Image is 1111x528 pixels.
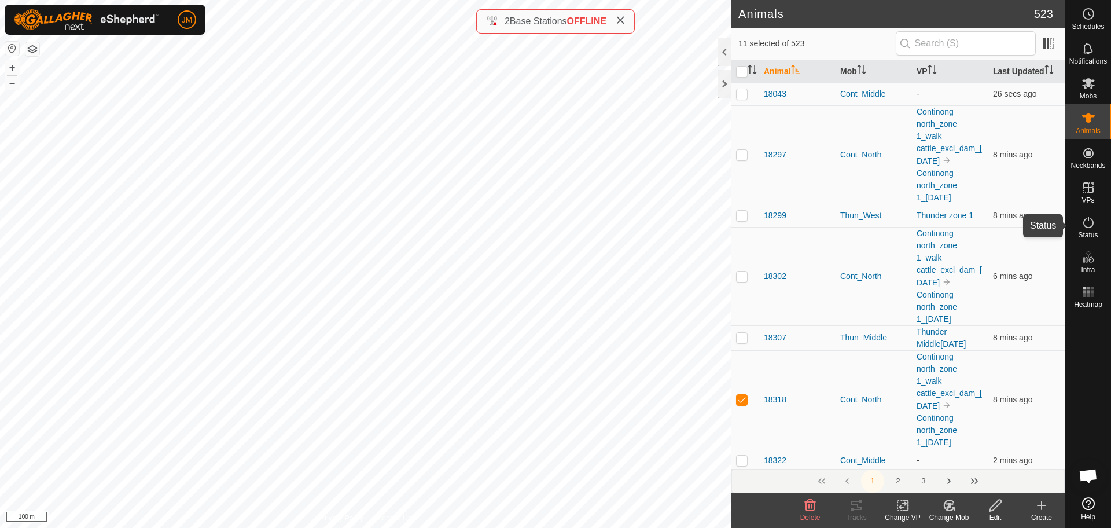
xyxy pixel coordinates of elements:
button: – [5,76,19,90]
h2: Animals [738,7,1034,21]
span: Mobs [1080,93,1097,100]
span: Neckbands [1070,162,1105,169]
div: Cont_North [840,149,907,161]
span: Animals [1076,127,1101,134]
a: Continong north_zone 1_walk cattle_excl_dam_[DATE] [917,229,982,287]
img: to [942,277,951,287]
button: 2 [886,470,910,493]
button: + [5,61,19,75]
div: Cont_North [840,270,907,283]
span: 18318 [764,394,786,406]
span: 20 Sept 2025, 5:43 pm [993,150,1032,159]
span: 11 selected of 523 [738,38,896,50]
th: VP [912,60,988,83]
div: Cont_North [840,394,907,406]
app-display-virtual-paddock-transition: - [917,456,919,465]
span: Infra [1081,266,1095,273]
span: Delete [800,514,821,522]
button: Last Page [963,470,986,493]
button: 3 [912,470,935,493]
span: 20 Sept 2025, 5:52 pm [993,89,1037,98]
span: 18307 [764,332,786,344]
a: Continong north_zone 1_[DATE] [917,413,957,447]
span: Schedules [1072,23,1104,30]
a: Help [1065,493,1111,525]
a: Contact Us [377,513,411,523]
button: Reset Map [5,42,19,56]
span: Heatmap [1074,301,1102,308]
div: Edit [972,512,1018,523]
span: 18043 [764,88,786,100]
button: 1 [861,470,884,493]
img: Gallagher Logo [14,9,159,30]
span: Help [1081,514,1095,520]
span: Notifications [1069,58,1107,65]
span: 20 Sept 2025, 5:43 pm [993,395,1032,404]
span: OFFLINE [567,16,606,26]
div: Cont_Middle [840,88,907,100]
a: Continong north_zone 1_walk cattle_excl_dam_[DATE] [917,107,982,166]
span: VPs [1081,197,1094,204]
img: to [942,156,951,165]
button: Next Page [937,470,961,493]
span: Status [1078,232,1098,239]
span: 523 [1034,5,1053,23]
th: Last Updated [988,60,1065,83]
span: JM [182,14,193,26]
span: 18322 [764,454,786,467]
a: Thunder Middle[DATE] [917,327,966,349]
th: Animal [759,60,836,83]
a: Continong north_zone 1_walk cattle_excl_dam_[DATE] [917,352,982,410]
span: Base Stations [510,16,567,26]
div: Cont_Middle [840,454,907,467]
a: Privacy Policy [320,513,363,523]
img: to [942,401,951,410]
a: Continong north_zone 1_[DATE] [917,290,957,324]
div: Tracks [833,512,880,523]
a: Thunder zone 1 [917,211,973,220]
p-sorticon: Activate to sort [1044,67,1054,76]
a: Continong north_zone 1_[DATE] [917,168,957,202]
span: 18302 [764,270,786,283]
div: Create [1018,512,1065,523]
th: Mob [836,60,912,83]
p-sorticon: Activate to sort [928,67,937,76]
input: Search (S) [896,31,1036,56]
span: 20 Sept 2025, 5:50 pm [993,456,1032,465]
div: Open chat [1071,459,1106,493]
p-sorticon: Activate to sort [748,67,757,76]
span: 20 Sept 2025, 5:43 pm [993,211,1032,220]
app-display-virtual-paddock-transition: - [917,89,919,98]
span: 18297 [764,149,786,161]
span: 20 Sept 2025, 5:44 pm [993,333,1032,342]
div: Thun_West [840,210,907,222]
span: 18299 [764,210,786,222]
div: Thun_Middle [840,332,907,344]
span: 20 Sept 2025, 5:46 pm [993,272,1032,281]
button: Map Layers [25,42,39,56]
div: Change Mob [926,512,972,523]
span: 2 [505,16,510,26]
p-sorticon: Activate to sort [791,67,800,76]
p-sorticon: Activate to sort [857,67,866,76]
div: Change VP [880,512,926,523]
